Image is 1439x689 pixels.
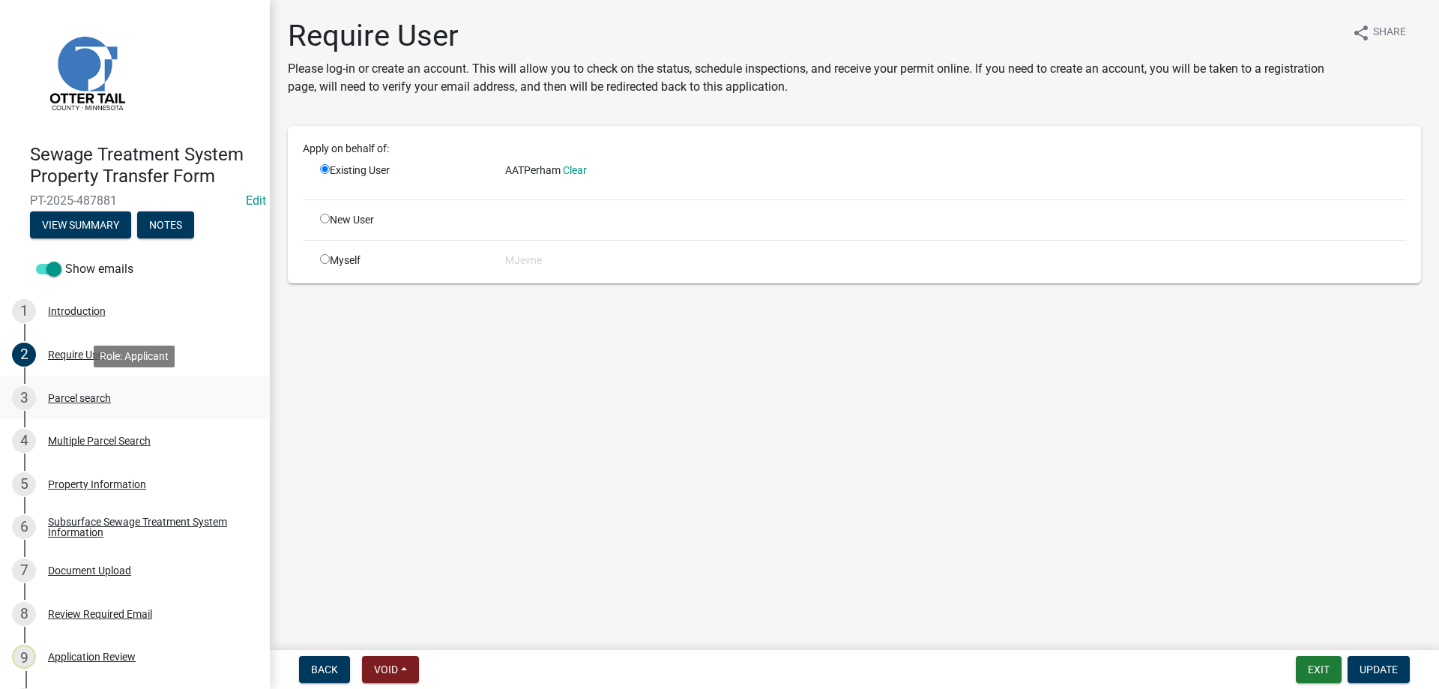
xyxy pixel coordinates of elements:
[563,164,587,176] a: Clear
[309,212,494,228] div: New User
[48,609,152,619] div: Review Required Email
[1340,18,1418,47] button: shareShare
[48,652,136,662] div: Application Review
[12,429,36,453] div: 4
[12,602,36,626] div: 8
[30,144,258,187] h4: Sewage Treatment System Property Transfer Form
[1348,656,1410,683] button: Update
[30,211,131,238] button: View Summary
[48,565,131,576] div: Document Upload
[48,306,106,316] div: Introduction
[505,164,561,176] span: AATPerham
[288,60,1340,96] p: Please log-in or create an account. This will allow you to check on the status, schedule inspecti...
[12,343,36,367] div: 2
[246,193,266,208] wm-modal-confirm: Edit Application Number
[30,193,240,208] span: PT-2025-487881
[288,18,1340,54] h1: Require User
[362,656,419,683] button: Void
[48,479,146,490] div: Property Information
[12,386,36,410] div: 3
[12,299,36,323] div: 1
[137,211,194,238] button: Notes
[1296,656,1342,683] button: Exit
[12,559,36,583] div: 7
[94,346,175,367] div: Role: Applicant
[48,517,246,538] div: Subsurface Sewage Treatment System Information
[12,645,36,669] div: 9
[12,472,36,496] div: 5
[12,515,36,539] div: 6
[299,656,350,683] button: Back
[246,193,266,208] a: Edit
[48,436,151,446] div: Multiple Parcel Search
[48,349,106,360] div: Require User
[311,664,338,676] span: Back
[292,141,1417,157] div: Apply on behalf of:
[1360,664,1398,676] span: Update
[137,220,194,232] wm-modal-confirm: Notes
[374,664,398,676] span: Void
[48,393,111,403] div: Parcel search
[36,260,133,278] label: Show emails
[309,253,494,268] div: Myself
[309,163,494,187] div: Existing User
[1352,24,1370,42] i: share
[30,220,131,232] wm-modal-confirm: Summary
[30,16,142,128] img: Otter Tail County, Minnesota
[1373,24,1406,42] span: Share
